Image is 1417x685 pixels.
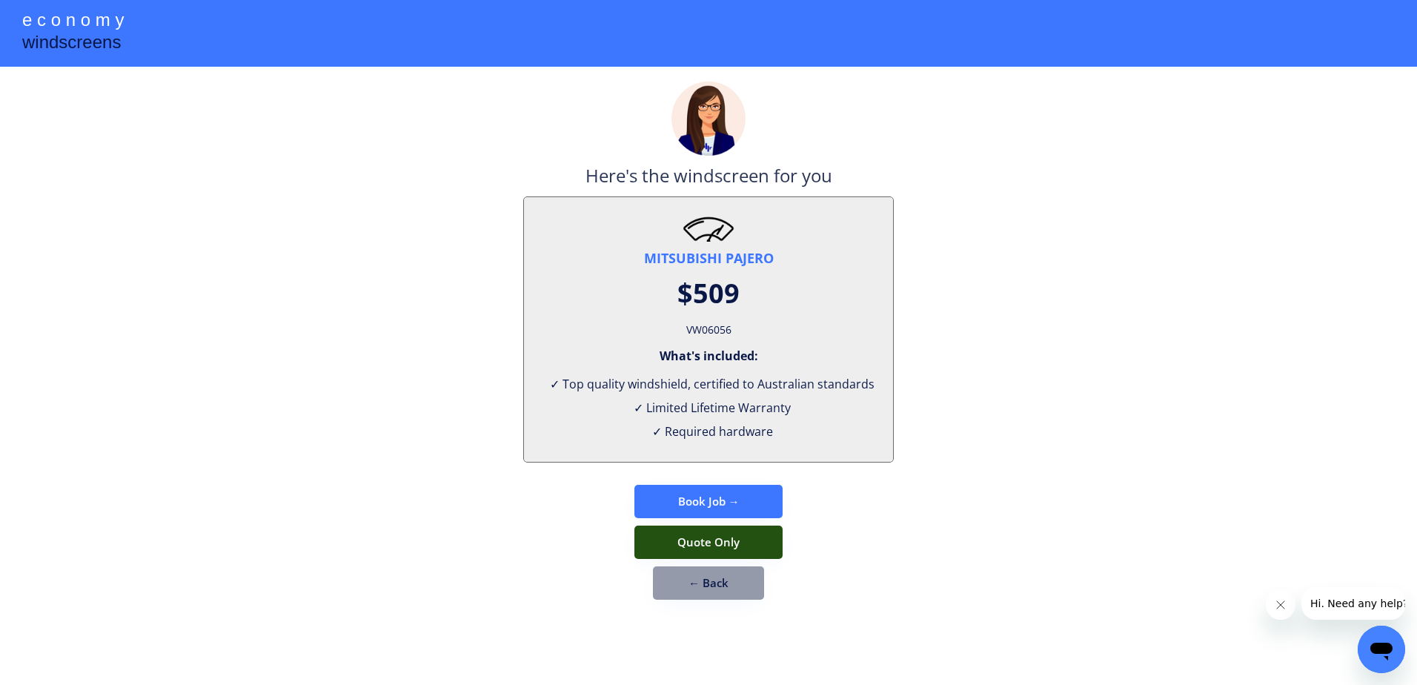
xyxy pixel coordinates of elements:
iframe: Close message [1266,590,1295,620]
button: ← Back [653,566,764,600]
img: windscreen2.png [683,216,734,242]
div: What's included: [660,348,758,364]
div: VW06056 [686,320,731,340]
div: MITSUBISHI PAJERO [644,249,774,268]
div: e c o n o m y [22,7,124,36]
div: $509 [677,275,740,312]
iframe: Message from company [1301,587,1405,620]
button: Book Job → [634,485,783,518]
span: Hi. Need any help? [9,10,107,22]
iframe: Button to launch messaging window [1358,626,1405,673]
div: Here's the windscreen for you [585,163,832,196]
img: madeline.png [671,82,746,156]
button: Quote Only [634,526,783,559]
div: ✓ Top quality windshield, certified to Australian standards ✓ Limited Lifetime Warranty ✓ Require... [542,372,875,443]
div: windscreens [22,30,121,59]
